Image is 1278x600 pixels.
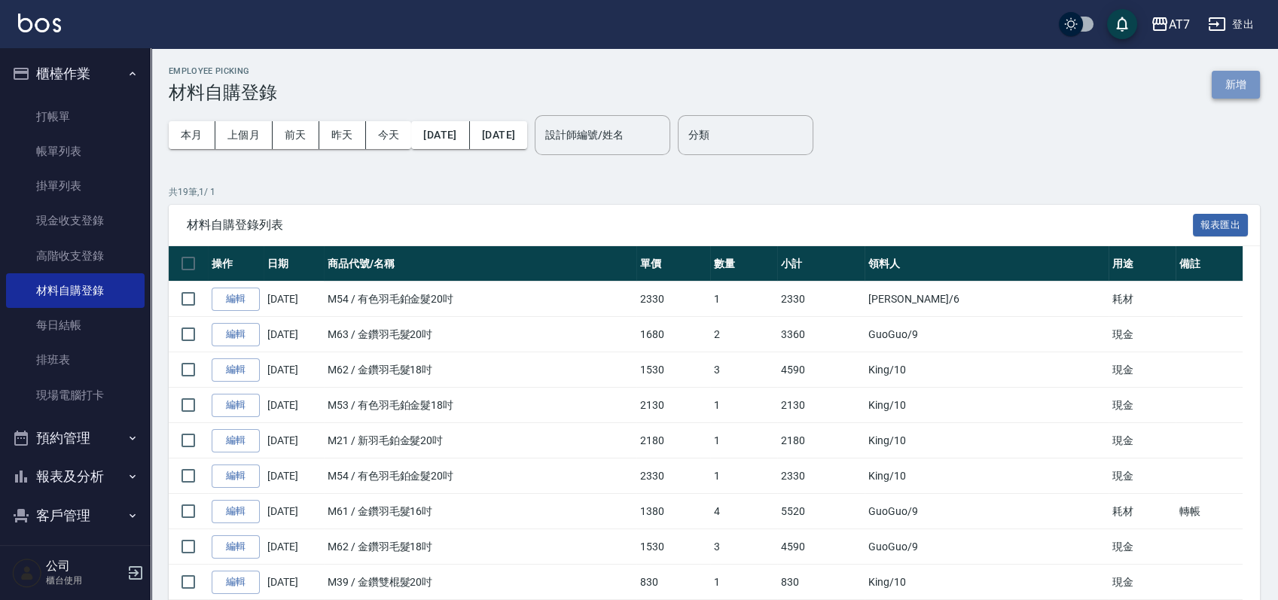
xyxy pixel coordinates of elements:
span: 材料自購登錄列表 [187,218,1193,233]
td: [DATE] [264,352,324,388]
td: 3 [710,352,777,388]
td: 1 [710,388,777,423]
a: 報表匯出 [1193,217,1249,231]
img: Logo [18,14,61,32]
a: 排班表 [6,343,145,377]
td: [DATE] [264,282,324,317]
td: 830 [777,565,865,600]
td: 4590 [777,352,865,388]
a: 打帳單 [6,99,145,134]
button: 今天 [366,121,412,149]
td: 現金 [1109,423,1176,458]
p: 共 19 筆, 1 / 1 [169,185,1260,199]
td: 耗材 [1109,282,1176,317]
th: 單價 [636,246,710,282]
td: 2330 [636,458,710,494]
td: 2130 [777,388,865,423]
td: GuoGuo /9 [865,494,1109,529]
th: 備註 [1176,246,1243,282]
td: 現金 [1109,352,1176,388]
td: 1 [710,423,777,458]
a: 編輯 [212,535,260,559]
th: 日期 [264,246,324,282]
td: 現金 [1109,565,1176,600]
button: 預約管理 [6,419,145,458]
td: 耗材 [1109,494,1176,529]
td: 1680 [636,317,710,352]
td: [DATE] [264,423,324,458]
td: King /10 [865,458,1109,494]
td: M54 / 有色羽毛鉑金髮20吋 [324,458,636,494]
td: M63 / 金鑽羽毛髮20吋 [324,317,636,352]
button: 上個月 [215,121,273,149]
button: save [1107,9,1137,39]
a: 掛單列表 [6,169,145,203]
td: 5520 [777,494,865,529]
a: 現場電腦打卡 [6,378,145,413]
a: 現金收支登錄 [6,203,145,238]
a: 編輯 [212,288,260,311]
button: 昨天 [319,121,366,149]
td: M54 / 有色羽毛鉑金髮20吋 [324,282,636,317]
td: 3 [710,529,777,565]
button: [DATE] [411,121,469,149]
td: King /10 [865,565,1109,600]
th: 商品代號/名稱 [324,246,636,282]
th: 小計 [777,246,865,282]
td: 現金 [1109,317,1176,352]
td: 1380 [636,494,710,529]
td: 3360 [777,317,865,352]
p: 櫃台使用 [46,574,123,587]
td: M21 / 新羽毛鉑金髮20吋 [324,423,636,458]
td: [DATE] [264,494,324,529]
a: 編輯 [212,358,260,382]
td: M39 / 金鑽雙棍髮20吋 [324,565,636,600]
button: [DATE] [470,121,527,149]
button: 櫃檯作業 [6,54,145,93]
td: 2330 [636,282,710,317]
td: [DATE] [264,458,324,494]
h2: Employee Picking [169,66,277,76]
td: 1 [710,458,777,494]
td: 2330 [777,282,865,317]
button: 報表匯出 [1193,214,1249,237]
td: King /10 [865,352,1109,388]
img: Person [12,558,42,588]
td: King /10 [865,423,1109,458]
th: 用途 [1109,246,1176,282]
td: [PERSON_NAME] /6 [865,282,1109,317]
td: M61 / 金鑽羽毛髮16吋 [324,494,636,529]
td: 830 [636,565,710,600]
th: 數量 [710,246,777,282]
td: [DATE] [264,388,324,423]
a: 帳單列表 [6,134,145,169]
td: 4590 [777,529,865,565]
a: 編輯 [212,394,260,417]
button: 新增 [1212,71,1260,99]
th: 操作 [208,246,264,282]
td: 2180 [777,423,865,458]
div: AT7 [1169,15,1190,34]
a: 每日結帳 [6,308,145,343]
td: M62 / 金鑽羽毛髮18吋 [324,529,636,565]
button: 員工及薪資 [6,535,145,574]
td: GuoGuo /9 [865,529,1109,565]
td: 現金 [1109,458,1176,494]
td: 轉帳 [1176,494,1243,529]
td: 2 [710,317,777,352]
td: 4 [710,494,777,529]
a: 編輯 [212,500,260,523]
th: 領料人 [865,246,1109,282]
td: 2330 [777,458,865,494]
td: 現金 [1109,388,1176,423]
h3: 材料自購登錄 [169,82,277,103]
td: 1 [710,282,777,317]
button: 報表及分析 [6,457,145,496]
button: 本月 [169,121,215,149]
td: M53 / 有色羽毛鉑金髮18吋 [324,388,636,423]
a: 編輯 [212,464,260,488]
td: 現金 [1109,529,1176,565]
a: 編輯 [212,323,260,346]
td: GuoGuo /9 [865,317,1109,352]
a: 材料自購登錄 [6,273,145,308]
